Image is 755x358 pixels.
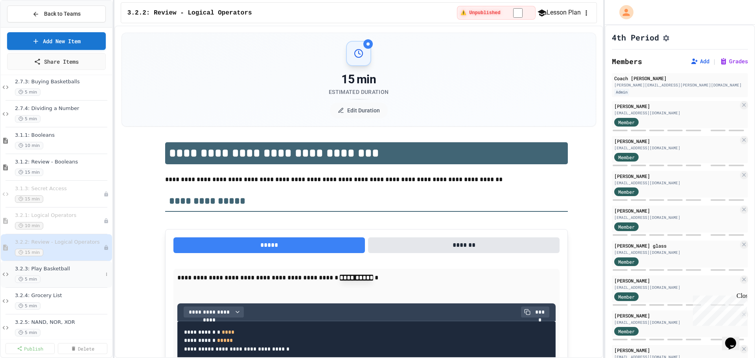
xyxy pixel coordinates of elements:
[15,185,103,192] span: 3.1.3: Secret Access
[15,169,43,176] span: 15 min
[618,119,635,126] span: Member
[690,292,747,326] iframe: chat widget
[15,115,41,123] span: 5 min
[614,347,738,354] div: [PERSON_NAME]
[614,82,746,88] div: [PERSON_NAME][EMAIL_ADDRESS][PERSON_NAME][DOMAIN_NAME]
[614,207,738,214] div: [PERSON_NAME]
[612,56,642,67] h2: Members
[15,292,110,299] span: 3.2.4: Grocery List
[15,275,41,283] span: 5 min
[618,154,635,161] span: Member
[15,239,103,246] span: 3.2.2: Review - Logical Operators
[537,8,581,18] button: Lesson Plan
[103,270,110,278] button: More options
[127,8,252,18] span: 3.2.2: Review - Logical Operators
[614,103,738,110] div: [PERSON_NAME]
[44,10,81,18] span: Back to Teams
[691,57,709,65] button: Add
[15,159,110,165] span: 3.1.2: Review - Booleans
[614,180,738,186] div: [EMAIL_ADDRESS][DOMAIN_NAME]
[722,327,747,350] iframe: chat widget
[15,142,43,149] span: 10 min
[614,110,738,116] div: [EMAIL_ADDRESS][DOMAIN_NAME]
[611,3,635,21] div: My Account
[330,103,388,118] button: Edit Duration
[58,343,107,354] a: Delete
[103,218,109,224] div: Unpublished
[618,328,635,335] span: Member
[618,223,635,230] span: Member
[614,173,738,180] div: [PERSON_NAME]
[614,319,738,325] div: [EMAIL_ADDRESS][DOMAIN_NAME]
[15,319,110,326] span: 3.2.5: NAND, NOR, XOR
[618,258,635,265] span: Member
[329,88,389,96] div: Estimated Duration
[614,145,738,151] div: [EMAIL_ADDRESS][DOMAIN_NAME]
[15,195,43,203] span: 15 min
[618,293,635,300] span: Member
[15,249,43,256] span: 15 min
[614,215,738,220] div: [EMAIL_ADDRESS][DOMAIN_NAME]
[15,79,110,85] span: 2.7.3: Buying Basketballs
[614,250,738,255] div: [EMAIL_ADDRESS][DOMAIN_NAME]
[15,105,110,112] span: 2.7.4: Dividing a Number
[614,89,629,95] div: Admin
[7,6,106,22] button: Back to Teams
[7,53,106,70] a: Share Items
[460,10,501,16] span: ⚠️ Unpublished
[618,188,635,195] span: Member
[15,132,110,139] span: 3.1.1: Booleans
[504,8,532,18] input: publish toggle
[6,343,55,354] a: Publish
[103,245,109,250] div: Unpublished
[614,138,738,145] div: [PERSON_NAME]
[15,302,41,310] span: 5 min
[15,266,103,272] span: 3.2.3: Play Basketball
[614,277,738,284] div: [PERSON_NAME]
[7,32,106,50] a: Add New Item
[720,57,748,65] button: Grades
[614,285,738,290] div: [EMAIL_ADDRESS][DOMAIN_NAME]
[614,242,738,249] div: [PERSON_NAME] glass
[15,329,41,336] span: 5 min
[3,3,54,50] div: Chat with us now!Close
[612,32,659,43] h1: 4th Period
[614,312,738,319] div: [PERSON_NAME]
[329,72,389,86] div: 15 min
[15,222,43,229] span: 10 min
[662,33,670,42] button: Assignment Settings
[103,191,109,197] div: Unpublished
[15,212,103,219] span: 3.2.1: Logical Operators
[614,75,746,82] div: Coach [PERSON_NAME]
[457,6,536,20] div: ⚠️ Students cannot see this content! Click the toggle to publish it and make it visible to your c...
[15,88,41,96] span: 5 min
[713,57,716,66] span: |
